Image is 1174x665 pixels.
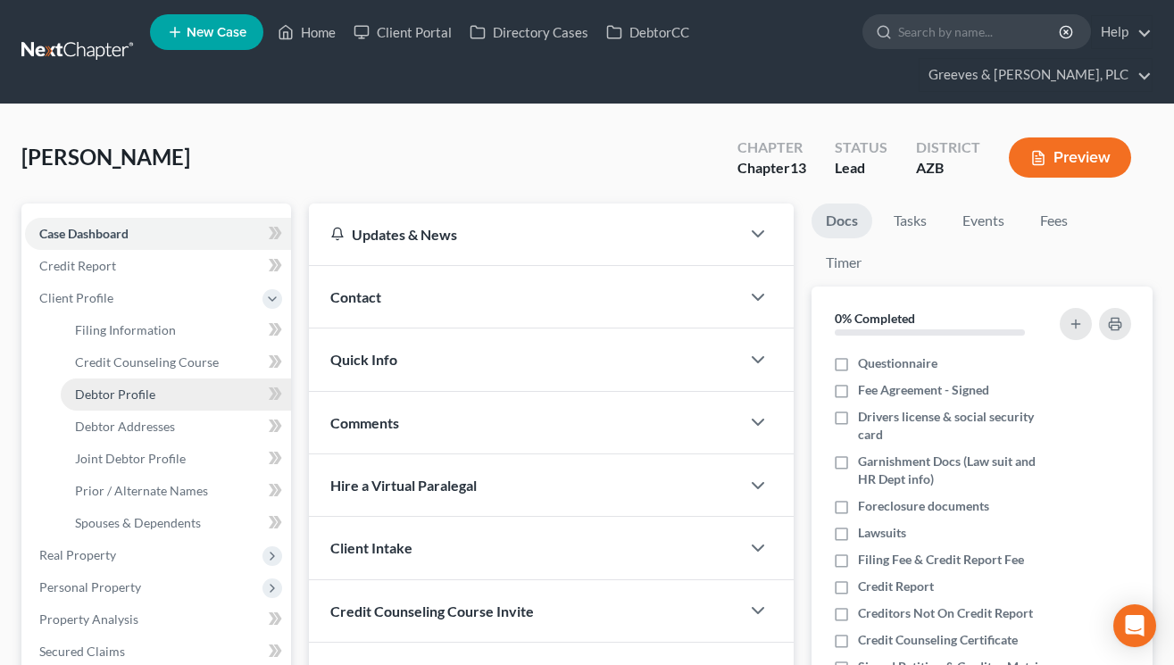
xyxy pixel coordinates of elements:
[330,477,477,494] span: Hire a Virtual Paralegal
[461,16,597,48] a: Directory Cases
[858,631,1018,649] span: Credit Counseling Certificate
[61,411,291,443] a: Debtor Addresses
[61,475,291,507] a: Prior / Alternate Names
[898,15,1062,48] input: Search by name...
[330,414,399,431] span: Comments
[61,378,291,411] a: Debtor Profile
[812,204,872,238] a: Docs
[269,16,345,48] a: Home
[858,551,1024,569] span: Filing Fee & Credit Report Fee
[345,16,461,48] a: Client Portal
[330,539,412,556] span: Client Intake
[1009,137,1131,178] button: Preview
[75,483,208,498] span: Prior / Alternate Names
[916,137,980,158] div: District
[39,611,138,627] span: Property Analysis
[39,226,129,241] span: Case Dashboard
[858,381,989,399] span: Fee Agreement - Signed
[39,644,125,659] span: Secured Claims
[75,451,186,466] span: Joint Debtor Profile
[330,603,534,619] span: Credit Counseling Course Invite
[858,354,937,372] span: Questionnaire
[39,579,141,594] span: Personal Property
[858,524,906,542] span: Lawsuits
[75,354,219,370] span: Credit Counseling Course
[187,26,246,39] span: New Case
[25,218,291,250] a: Case Dashboard
[75,419,175,434] span: Debtor Addresses
[39,258,116,273] span: Credit Report
[916,158,980,179] div: AZB
[858,578,934,595] span: Credit Report
[39,290,113,305] span: Client Profile
[61,346,291,378] a: Credit Counseling Course
[948,204,1019,238] a: Events
[737,158,806,179] div: Chapter
[597,16,698,48] a: DebtorCC
[835,311,915,326] strong: 0% Completed
[39,547,116,562] span: Real Property
[1113,604,1156,647] div: Open Intercom Messenger
[858,453,1053,488] span: Garnishment Docs (Law suit and HR Dept info)
[790,159,806,176] span: 13
[812,245,876,280] a: Timer
[330,225,719,244] div: Updates & News
[858,408,1053,444] span: Drivers license & social security card
[737,137,806,158] div: Chapter
[25,603,291,636] a: Property Analysis
[330,288,381,305] span: Contact
[920,59,1152,91] a: Greeves & [PERSON_NAME], PLC
[61,443,291,475] a: Joint Debtor Profile
[835,158,887,179] div: Lead
[61,314,291,346] a: Filing Information
[25,250,291,282] a: Credit Report
[835,137,887,158] div: Status
[1026,204,1083,238] a: Fees
[879,204,941,238] a: Tasks
[61,507,291,539] a: Spouses & Dependents
[75,322,176,337] span: Filing Information
[75,515,201,530] span: Spouses & Dependents
[1092,16,1152,48] a: Help
[21,144,190,170] span: [PERSON_NAME]
[858,497,989,515] span: Foreclosure documents
[330,351,397,368] span: Quick Info
[75,387,155,402] span: Debtor Profile
[858,604,1033,622] span: Creditors Not On Credit Report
